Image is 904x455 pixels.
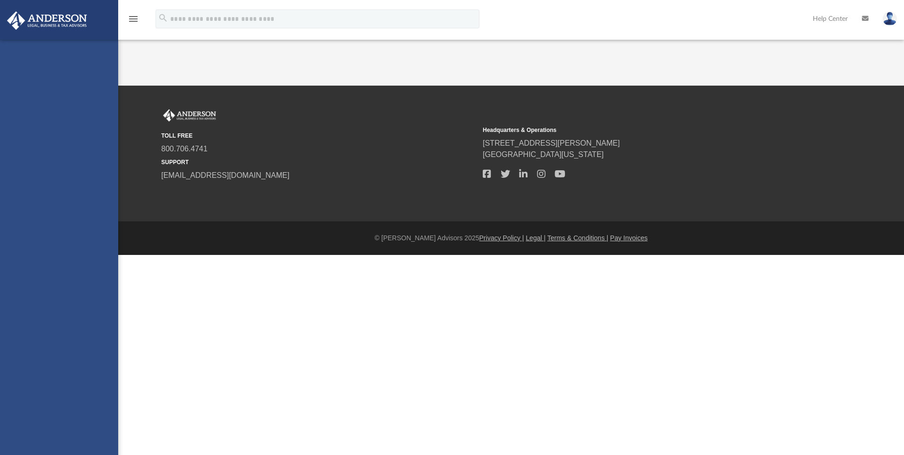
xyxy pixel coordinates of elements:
a: Terms & Conditions | [548,234,608,242]
a: Privacy Policy | [479,234,524,242]
a: 800.706.4741 [161,145,208,153]
a: [STREET_ADDRESS][PERSON_NAME] [483,139,620,147]
img: Anderson Advisors Platinum Portal [161,109,218,122]
small: Headquarters & Operations [483,126,798,134]
a: menu [128,18,139,25]
a: [GEOGRAPHIC_DATA][US_STATE] [483,150,604,158]
a: Legal | [526,234,546,242]
a: [EMAIL_ADDRESS][DOMAIN_NAME] [161,171,289,179]
small: SUPPORT [161,158,476,166]
i: menu [128,13,139,25]
small: TOLL FREE [161,131,476,140]
i: search [158,13,168,23]
a: Pay Invoices [610,234,647,242]
div: © [PERSON_NAME] Advisors 2025 [118,233,904,243]
img: User Pic [883,12,897,26]
img: Anderson Advisors Platinum Portal [4,11,90,30]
